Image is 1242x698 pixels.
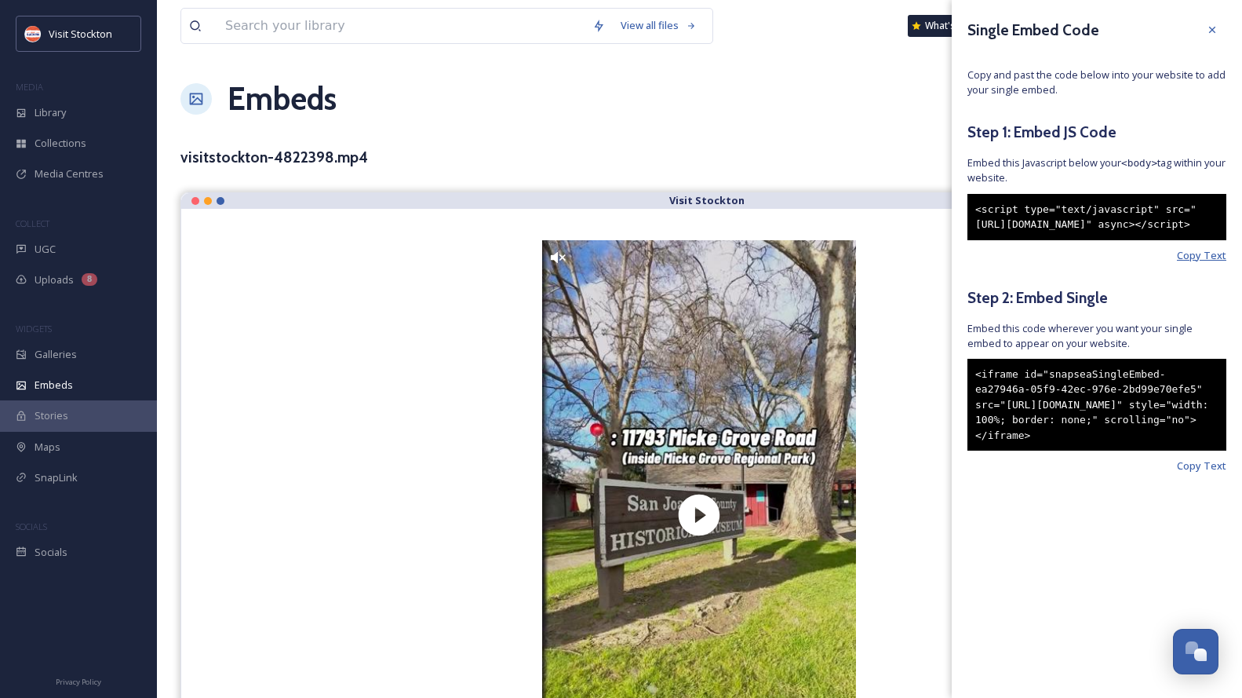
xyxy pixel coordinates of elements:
[228,75,337,122] a: Embeds
[967,68,1226,97] span: Copy and past the code below into your website to add your single embed.
[16,323,52,334] span: WIDGETS
[35,136,86,151] span: Collections
[1173,629,1218,674] button: Open Chat
[908,15,986,37] a: What's New
[1177,248,1226,263] span: Copy Text
[35,408,68,423] span: Stories
[35,105,66,120] span: Library
[1177,459,1226,473] span: Copy Text
[35,470,78,485] span: SnapLink
[82,273,97,286] div: 8
[56,671,101,690] a: Privacy Policy
[35,440,60,455] span: Maps
[967,359,1226,451] div: <iframe id="snapseaSingleEmbed-ea27946a-05f9-42ec-976e-2bd99e70efe5" src="[URL][DOMAIN_NAME]" sty...
[16,81,43,93] span: MEDIA
[35,166,104,181] span: Media Centres
[56,677,101,687] span: Privacy Policy
[967,194,1226,240] div: <script type="text/javascript" src="[URL][DOMAIN_NAME]" async></script>
[49,27,112,41] span: Visit Stockton
[967,287,1226,309] h5: Step 2: Embed Single
[35,545,67,560] span: Socials
[16,217,49,229] span: COLLECT
[16,521,47,532] span: SOCIALS
[967,19,1099,42] h3: Single Embed Code
[613,10,705,41] a: View all files
[35,347,77,362] span: Galleries
[967,155,1226,185] span: Embed this Javascript below your tag within your website.
[967,121,1226,144] h5: Step 1: Embed JS Code
[35,272,74,287] span: Uploads
[967,321,1226,351] span: Embed this code wherever you want your single embed to appear on your website.
[35,242,56,257] span: UGC
[25,26,41,42] img: unnamed.jpeg
[180,146,368,169] h3: visitstockton-4822398.mp4
[217,9,585,43] input: Search your library
[669,193,745,207] strong: Visit Stockton
[1121,157,1157,169] span: <body>
[35,378,73,393] span: Embeds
